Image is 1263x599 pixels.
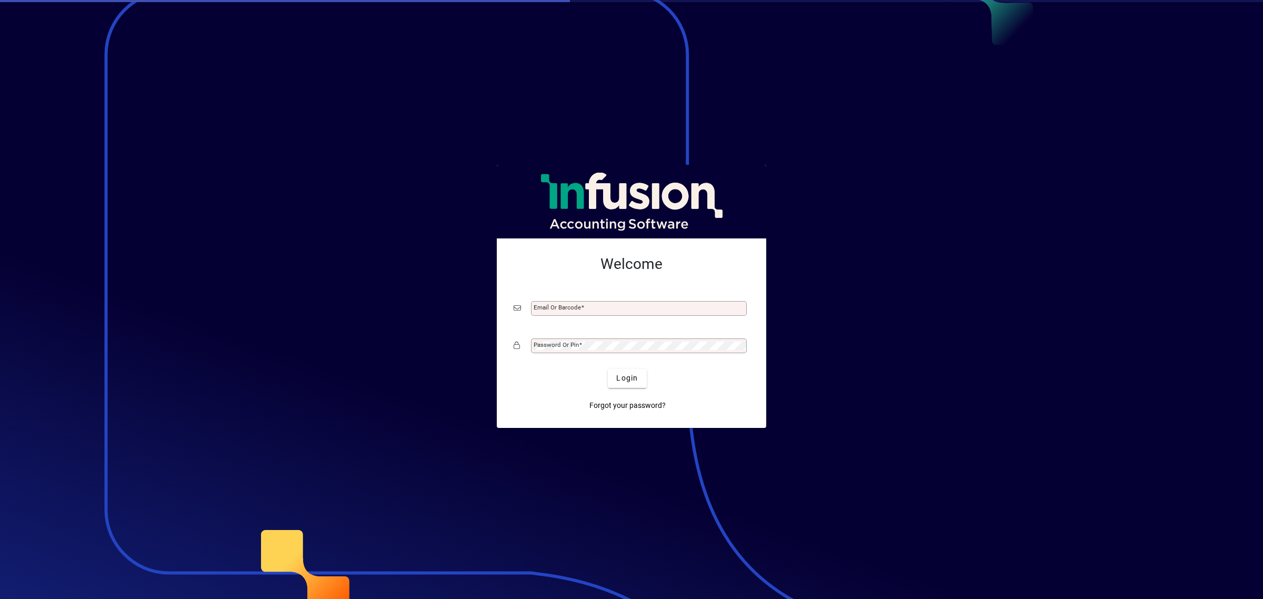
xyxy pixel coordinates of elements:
mat-label: Password or Pin [534,341,579,348]
a: Forgot your password? [585,396,670,415]
span: Login [616,373,638,384]
span: Forgot your password? [589,400,666,411]
mat-label: Email or Barcode [534,304,581,311]
button: Login [608,369,646,388]
h2: Welcome [514,255,749,273]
